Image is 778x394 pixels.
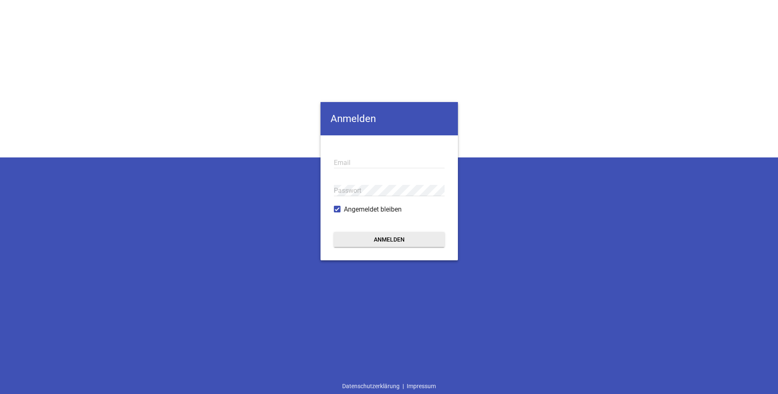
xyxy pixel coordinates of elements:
button: Anmelden [334,232,445,247]
span: Angemeldet bleiben [344,204,402,214]
h4: Anmelden [321,102,458,135]
a: Impressum [404,378,439,394]
div: | [339,378,439,394]
a: Datenschutzerklärung [339,378,403,394]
